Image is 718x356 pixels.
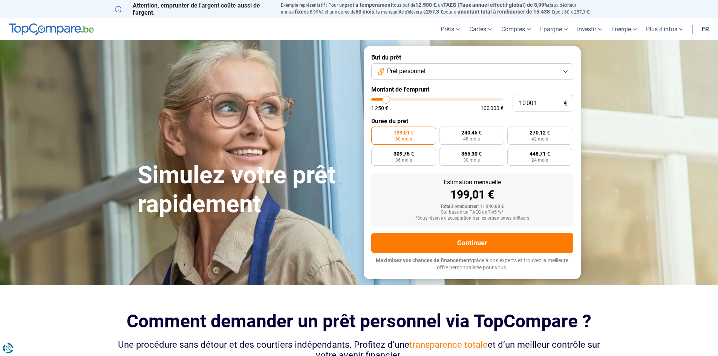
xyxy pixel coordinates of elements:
a: Épargne [536,18,573,40]
span: 12.500 € [415,2,436,8]
a: Cartes [465,18,497,40]
a: Énergie [607,18,641,40]
button: Prêt personnel [371,63,573,80]
a: Comptes [497,18,536,40]
span: 30 mois [463,158,480,162]
span: transparence totale [409,339,488,350]
span: 60 mois [395,137,412,141]
p: Exemple représentatif : Pour un tous but de , un (taux débiteur annuel de 8,99%) et une durée de ... [281,2,603,15]
span: Prêt personnel [387,67,425,75]
span: 42 mois [531,137,548,141]
span: 309,75 € [393,151,414,156]
span: fixe [295,9,304,15]
span: 24 mois [531,158,548,162]
label: But du prêt [371,54,573,61]
span: Maximisez vos chances de financement [376,257,471,263]
div: Sur base d'un TAEG de 7,45 %* [377,210,567,215]
label: Durée du prêt [371,118,573,125]
a: Plus d'infos [641,18,688,40]
button: Continuer [371,233,573,253]
p: grâce à nos experts et trouvez la meilleure offre personnalisée pour vous. [371,257,573,272]
span: montant total à rembourser de 15.438 € [459,9,554,15]
span: 1 250 € [371,105,388,111]
span: 257,3 € [426,9,443,15]
span: 100 000 € [481,105,504,111]
a: Investir [573,18,607,40]
a: Prêts [436,18,465,40]
label: Montant de l'emprunt [371,86,573,93]
span: 240,45 € [461,130,482,135]
div: Estimation mensuelle [377,179,567,185]
span: 448,71 € [530,151,550,156]
div: 199,01 € [377,189,567,200]
span: 270,12 € [530,130,550,135]
span: 365,30 € [461,151,482,156]
span: TAEG (Taux annuel effectif global) de 8,99% [443,2,548,8]
div: *Sous réserve d'acceptation par les organismes prêteurs [377,216,567,221]
span: 60 mois [355,9,374,15]
h2: Comment demander un prêt personnel via TopCompare ? [115,311,603,332]
div: Total à rembourser: 11 940,60 € [377,204,567,209]
img: TopCompare [9,23,94,35]
p: Attention, emprunter de l'argent coûte aussi de l'argent. [115,2,272,16]
span: 48 mois [463,137,480,141]
h1: Simulez votre prêt rapidement [138,161,355,219]
span: € [564,100,567,107]
span: 199,01 € [393,130,414,135]
a: fr [697,18,713,40]
span: 36 mois [395,158,412,162]
span: prêt à tempérament [344,2,392,8]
